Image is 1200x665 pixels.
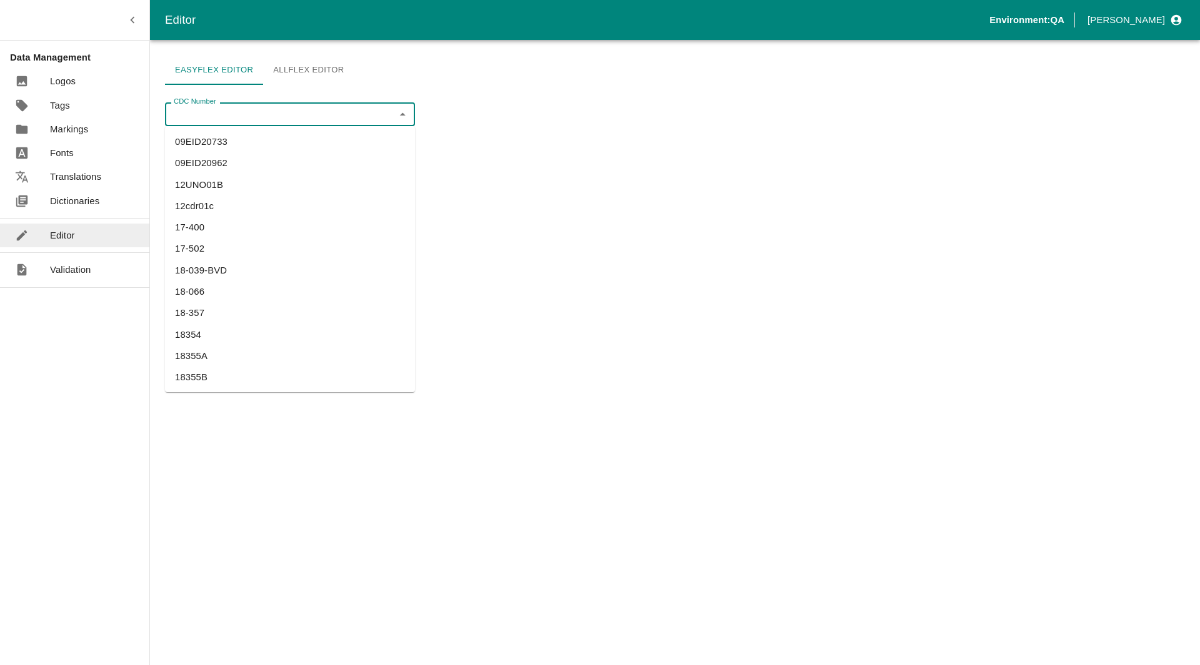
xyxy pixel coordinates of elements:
[165,195,415,217] li: 12cdr01c
[50,229,75,242] p: Editor
[50,74,76,88] p: Logos
[165,345,415,367] li: 18355A
[1082,9,1185,31] button: profile
[1087,13,1165,27] p: [PERSON_NAME]
[50,99,70,112] p: Tags
[165,217,415,238] li: 17-400
[165,174,415,195] li: 12UNO01B
[165,281,415,302] li: 18-066
[174,97,216,107] label: CDC Number
[50,146,74,160] p: Fonts
[989,13,1064,27] p: Environment: QA
[165,55,263,85] a: Easyflex Editor
[165,238,415,259] li: 17-502
[263,55,354,85] a: Allflex Editor
[50,194,99,208] p: Dictionaries
[165,152,415,174] li: 09EID20962
[50,122,88,136] p: Markings
[165,388,415,409] li: 19-107
[165,131,415,152] li: 09EID20733
[165,367,415,388] li: 18355B
[394,106,411,122] button: Close
[165,11,989,29] div: Editor
[10,51,149,64] p: Data Management
[50,263,91,277] p: Validation
[50,170,101,184] p: Translations
[165,324,415,345] li: 18354
[165,260,415,281] li: 18-039-BVD
[165,302,415,323] li: 18-357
